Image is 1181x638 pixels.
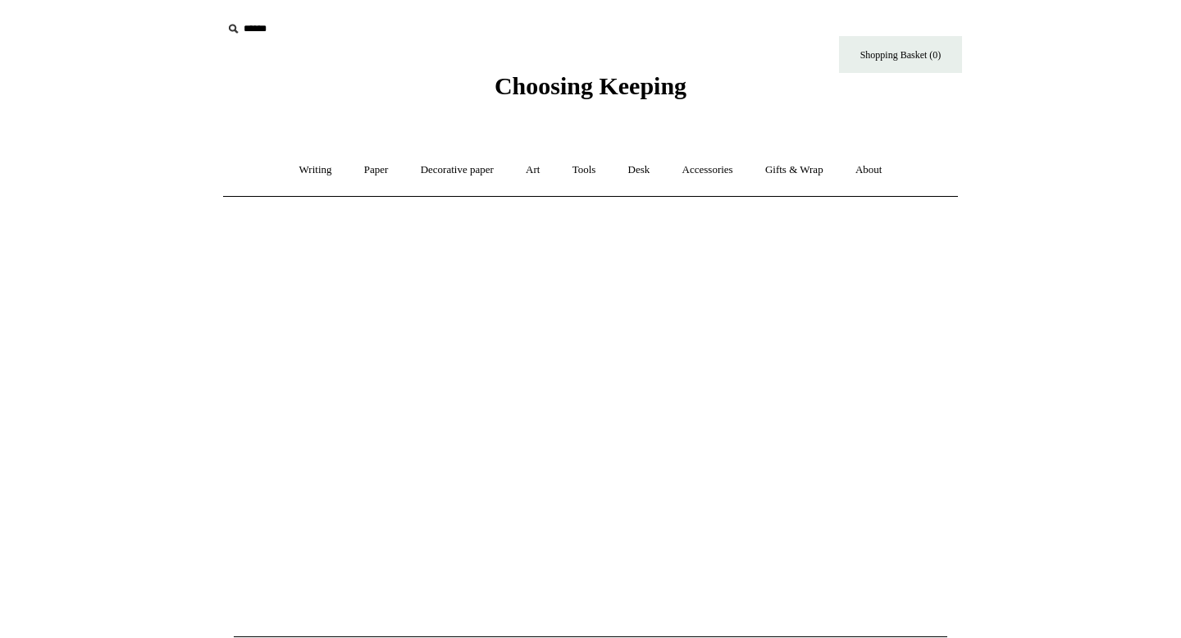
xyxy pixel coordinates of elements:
a: Shopping Basket (0) [839,36,962,73]
a: Tools [558,148,611,192]
a: Desk [613,148,665,192]
a: Decorative paper [406,148,508,192]
a: Paper [349,148,404,192]
a: Gifts & Wrap [750,148,838,192]
a: Writing [285,148,347,192]
a: Accessories [668,148,748,192]
a: Choosing Keeping [495,85,686,97]
span: Choosing Keeping [495,72,686,99]
a: Art [511,148,554,192]
a: About [841,148,897,192]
